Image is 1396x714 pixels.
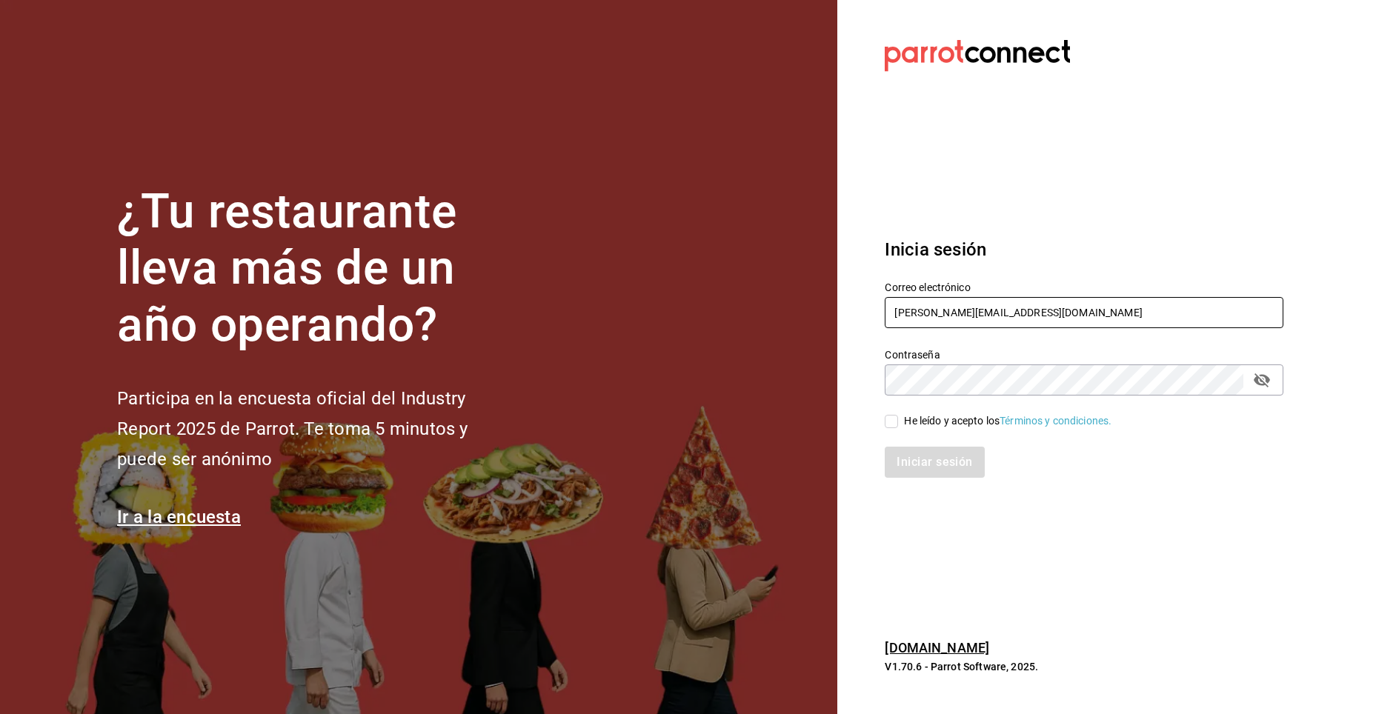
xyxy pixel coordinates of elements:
[117,384,517,474] h2: Participa en la encuesta oficial del Industry Report 2025 de Parrot. Te toma 5 minutos y puede se...
[885,640,989,655] a: [DOMAIN_NAME]
[885,297,1283,328] input: Ingresa tu correo electrónico
[885,659,1283,674] p: V1.70.6 - Parrot Software, 2025.
[885,349,1283,359] label: Contraseña
[117,184,517,354] h1: ¿Tu restaurante lleva más de un año operando?
[885,281,1283,292] label: Correo electrónico
[117,507,241,527] a: Ir a la encuesta
[1000,415,1111,427] a: Términos y condiciones.
[1249,367,1274,393] button: passwordField
[885,236,1283,263] h3: Inicia sesión
[904,413,1111,429] div: He leído y acepto los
